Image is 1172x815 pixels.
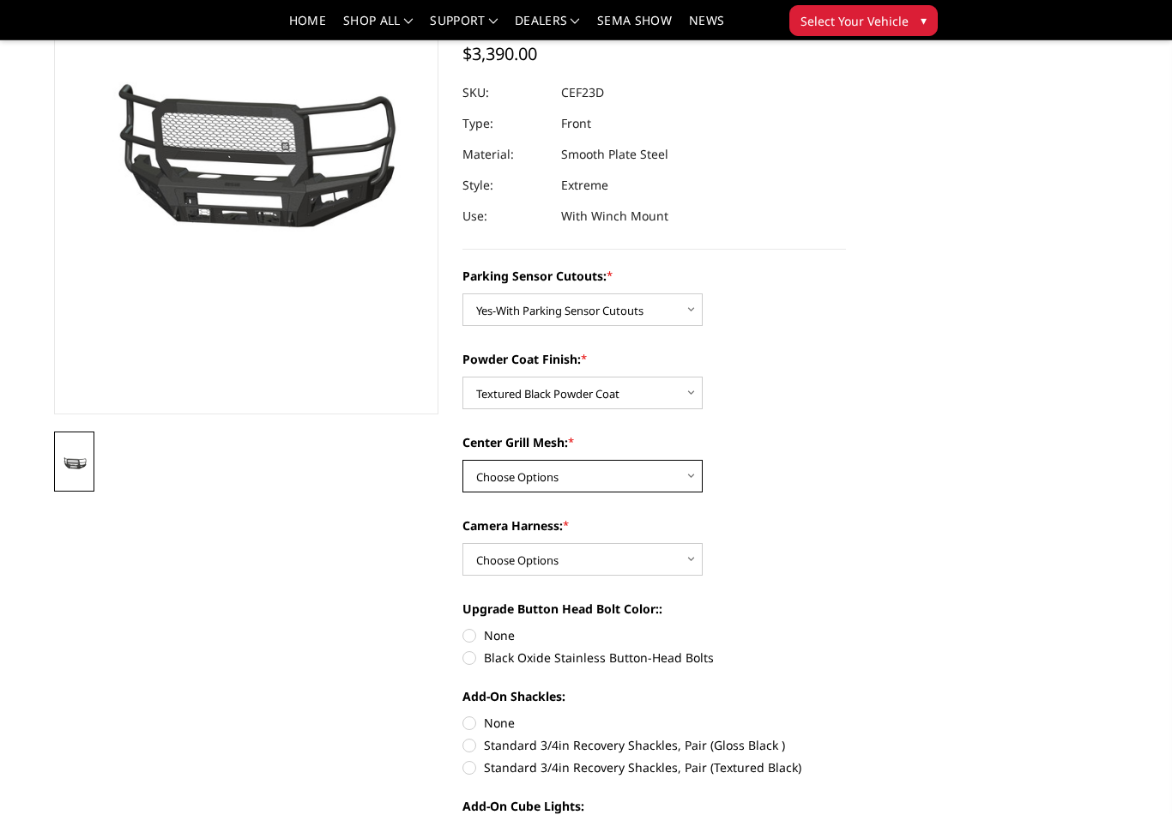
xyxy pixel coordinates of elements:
label: None [462,714,847,732]
label: Camera Harness: [462,516,847,534]
dd: Smooth Plate Steel [561,139,668,170]
span: Select Your Vehicle [800,12,909,30]
dt: Material: [462,139,548,170]
label: Add-On Shackles: [462,687,847,705]
label: Standard 3/4in Recovery Shackles, Pair (Textured Black) [462,758,847,776]
a: Support [430,15,498,39]
label: Black Oxide Stainless Button-Head Bolts [462,649,847,667]
iframe: Chat Widget [1086,733,1172,815]
label: Standard 3/4in Recovery Shackles, Pair (Gloss Black ) [462,736,847,754]
a: Dealers [515,15,580,39]
dt: Use: [462,201,548,232]
a: Home [289,15,326,39]
span: ▾ [921,11,927,29]
label: Parking Sensor Cutouts: [462,267,847,285]
a: News [689,15,724,39]
img: 2023-2025 Ford F450-550-A2 Series-Extreme Front Bumper (winch mount) [59,456,89,470]
label: Add-On Cube Lights: [462,797,847,815]
button: Select Your Vehicle [789,5,938,36]
label: Upgrade Button Head Bolt Color:: [462,600,847,618]
dt: Style: [462,170,548,201]
label: Powder Coat Finish: [462,350,847,368]
dt: Type: [462,108,548,139]
dd: With Winch Mount [561,201,668,232]
a: SEMA Show [597,15,672,39]
dd: Extreme [561,170,608,201]
label: None [462,626,847,644]
dt: SKU: [462,77,548,108]
dd: CEF23D [561,77,604,108]
a: shop all [343,15,413,39]
label: Center Grill Mesh: [462,433,847,451]
span: $3,390.00 [462,42,537,65]
dd: Front [561,108,591,139]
